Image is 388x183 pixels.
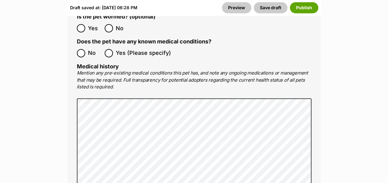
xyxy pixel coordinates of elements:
[88,49,102,57] span: No
[222,2,251,13] a: Preview
[116,24,129,32] span: No
[88,24,102,32] span: Yes
[290,2,318,13] button: Publish
[77,14,156,20] label: Is the pet wormed? (optional)
[116,49,171,57] span: Yes (Please specify)
[254,2,287,13] button: Save draft
[77,39,211,45] label: Does the pet have any known medical conditions?
[70,2,137,13] div: Draft saved at: [DATE] 06:28 PM
[77,63,119,70] label: Medical history
[77,70,311,91] p: Mention any pre-existing medical conditions this pet has, and note any ongoing medications or man...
